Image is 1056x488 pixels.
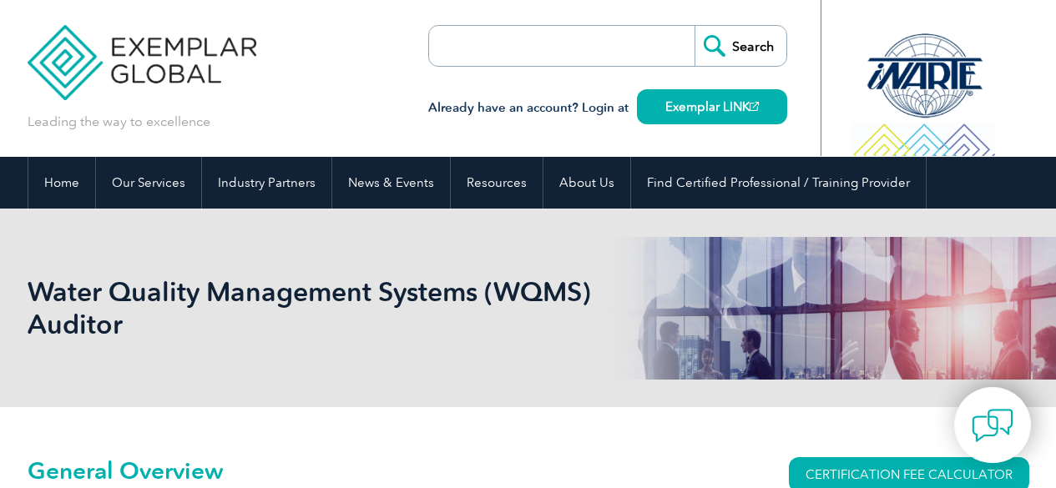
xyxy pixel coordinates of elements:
[631,157,926,209] a: Find Certified Professional / Training Provider
[202,157,331,209] a: Industry Partners
[637,89,787,124] a: Exemplar LINK
[96,157,201,209] a: Our Services
[695,26,786,66] input: Search
[750,102,759,111] img: open_square.png
[28,275,669,340] h1: Water Quality Management Systems (WQMS) Auditor
[332,157,450,209] a: News & Events
[28,113,210,131] p: Leading the way to excellence
[28,157,95,209] a: Home
[972,405,1013,446] img: contact-chat.png
[451,157,543,209] a: Resources
[428,98,787,118] h3: Already have an account? Login at
[543,157,630,209] a: About Us
[28,457,729,484] h2: General Overview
